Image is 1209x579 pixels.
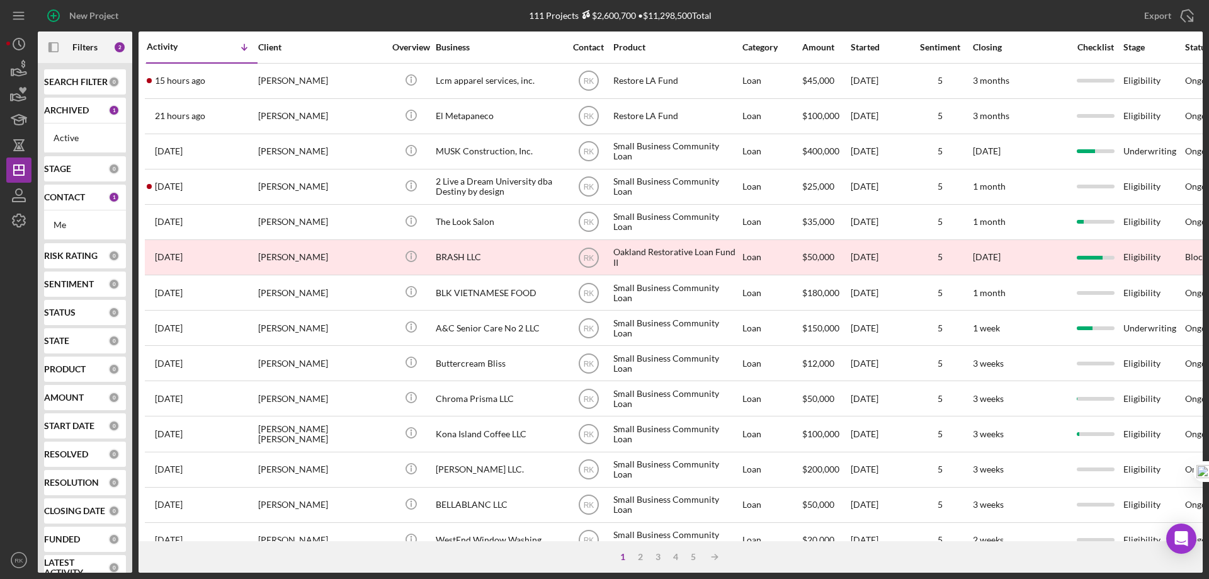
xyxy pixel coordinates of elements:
div: Loan [742,453,801,486]
text: RK [583,324,594,333]
div: Loan [742,488,801,522]
div: Loan [742,417,801,450]
div: Eligibility [1123,524,1184,557]
text: RK [583,289,594,297]
div: Lcm apparel services, inc. [436,64,562,98]
div: [DATE] [851,347,907,380]
b: AMOUNT [44,393,84,403]
span: $35,000 [802,216,834,227]
button: New Project [38,3,131,28]
div: 0 [108,364,120,375]
div: [DATE] [851,453,907,486]
div: 5 [909,76,972,86]
div: 0 [108,562,120,573]
div: [PERSON_NAME] [258,170,384,204]
div: 5 [909,217,972,227]
div: MUSK Construction, Inc. [436,135,562,168]
div: 5 [909,394,972,404]
div: 2 [632,552,649,562]
div: [PERSON_NAME] [258,382,384,415]
time: 2025-09-03 06:54 [155,146,183,156]
div: 1 [614,552,632,562]
div: Restore LA Fund [613,64,739,98]
div: [PERSON_NAME] [PERSON_NAME] [258,417,384,450]
div: 5 [909,429,972,439]
time: 3 months [973,110,1009,121]
div: [DATE] [851,205,907,239]
b: CONTACT [44,192,85,202]
div: Client [258,42,384,52]
div: 5 [909,500,972,510]
div: Closing [973,42,1067,52]
div: [PERSON_NAME] [258,524,384,557]
time: 2025-08-12 20:46 [155,394,183,404]
div: [DATE] [851,524,907,557]
div: Eligibility [1123,64,1184,98]
div: Small Business Community Loan [613,135,739,168]
text: RK [583,501,594,510]
div: Eligibility [1123,488,1184,522]
text: RK [583,359,594,368]
div: Loan [742,205,801,239]
div: [PERSON_NAME] [258,347,384,380]
b: Filters [72,42,98,52]
div: 0 [108,163,120,175]
time: 2025-08-20 04:07 [155,323,183,333]
div: Eligibility [1123,453,1184,486]
div: 0 [108,534,120,545]
div: Underwriting [1123,311,1184,345]
div: Eligibility [1123,276,1184,309]
span: $50,000 [802,499,834,510]
time: 3 weeks [973,393,1004,404]
b: LATEST ACTIVITY [44,558,108,578]
text: RK [583,394,594,403]
div: Eligibility [1123,417,1184,450]
div: Eligibility [1123,205,1184,239]
div: 0 [108,250,120,261]
div: BELLABLANC LLC [436,488,562,522]
div: Chroma Prisma LLC [436,382,562,415]
div: Product [613,42,739,52]
div: 0 [108,477,120,488]
text: RK [583,183,594,192]
time: 3 weeks [973,428,1004,439]
div: Small Business Community Loan [613,488,739,522]
div: Eligibility [1123,170,1184,204]
div: [PERSON_NAME] [258,453,384,486]
div: [PERSON_NAME] [258,100,384,133]
div: [PERSON_NAME] [258,135,384,168]
time: 2025-08-10 05:21 [155,464,183,474]
time: 1 week [973,323,1000,333]
div: 3 [649,552,667,562]
text: RK [583,253,594,262]
span: $200,000 [802,464,839,474]
text: RK [583,536,594,545]
time: 1 month [973,216,1006,227]
div: Oakland Restorative Loan Fund II [613,241,739,274]
text: RK [583,77,594,86]
div: [PERSON_NAME] [258,64,384,98]
div: 0 [108,278,120,290]
time: 2025-08-26 17:26 [155,252,183,262]
div: Buttercream Bliss [436,347,562,380]
div: 5 [684,552,702,562]
b: SENTIMENT [44,279,94,289]
time: 2025-08-28 19:20 [155,217,183,227]
div: [PERSON_NAME] [258,276,384,309]
b: STATE [44,336,69,346]
text: RK [583,147,594,156]
div: Small Business Community Loan [613,417,739,450]
b: CLOSING DATE [44,506,105,516]
div: 5 [909,358,972,369]
text: RK [14,557,23,564]
div: 0 [108,449,120,460]
div: Active [54,133,116,143]
time: 2025-09-04 02:19 [155,76,205,86]
div: 0 [108,76,120,88]
div: Loan [742,524,801,557]
div: Underwriting [1123,135,1184,168]
span: $20,000 [802,534,834,545]
div: Small Business Community Loan [613,524,739,557]
div: [DATE] [851,417,907,450]
div: Me [54,220,116,230]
